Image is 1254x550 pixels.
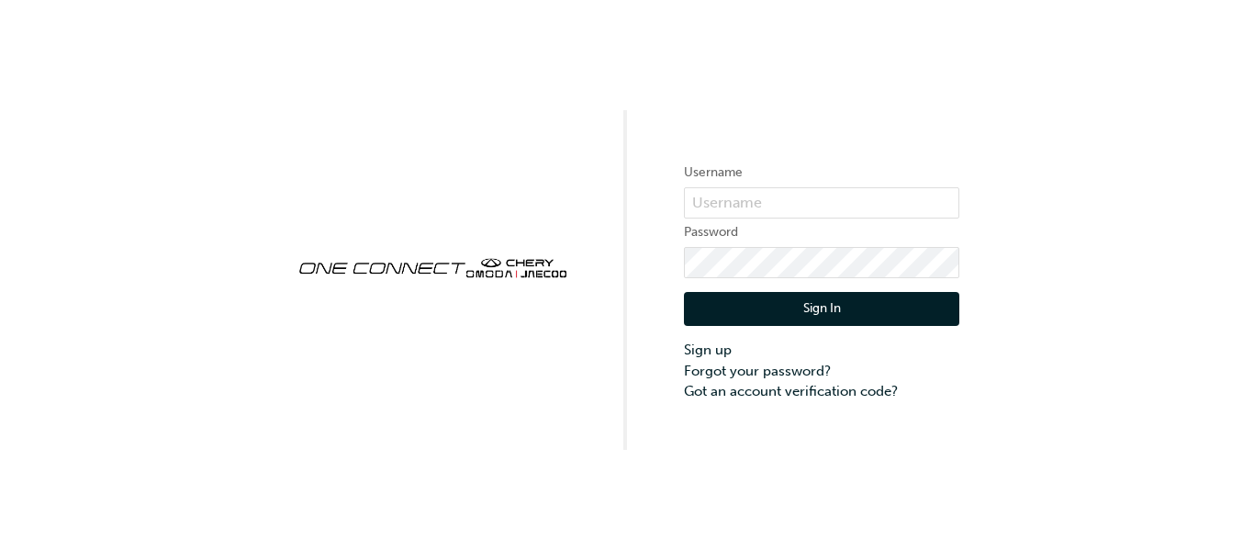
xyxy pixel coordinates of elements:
a: Sign up [684,340,959,361]
button: Sign In [684,292,959,327]
label: Password [684,221,959,243]
label: Username [684,162,959,184]
a: Forgot your password? [684,361,959,382]
input: Username [684,187,959,219]
a: Got an account verification code? [684,381,959,402]
img: oneconnect [295,242,570,290]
